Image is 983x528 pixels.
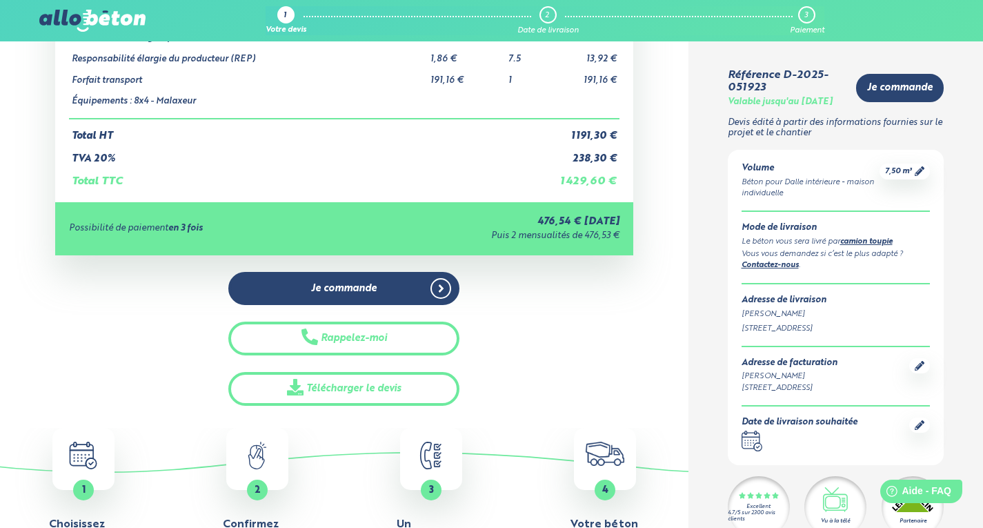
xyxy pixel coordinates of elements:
[69,142,553,165] td: TVA 20%
[69,43,428,65] td: Responsabilité élargie du producteur (REP)
[742,177,880,200] div: Béton pour Dalle intérieure - maison individuelle
[311,283,377,295] span: Je commande
[284,12,286,21] div: 1
[266,26,306,35] div: Votre devis
[790,26,824,35] div: Paiement
[602,485,608,495] span: 4
[228,322,459,355] button: Rappelez-moi
[553,119,619,142] td: 1 191,30 €
[742,295,931,306] div: Adresse de livraison
[821,517,850,525] div: Vu à la télé
[742,236,931,248] div: Le béton vous sera livré par
[742,164,880,174] div: Volume
[742,262,799,269] a: Contactez-nous
[350,231,619,242] div: Puis 2 mensualités de 476,53 €
[82,485,86,495] span: 1
[742,371,837,382] div: [PERSON_NAME]
[790,6,824,35] a: 3 Paiement
[517,26,579,35] div: Date de livraison
[228,272,459,306] a: Je commande
[228,372,459,406] a: Télécharger le devis
[728,118,944,138] p: Devis édité à partir des informations fournies sur le projet et le chantier
[742,223,931,233] div: Mode de livraison
[255,485,261,495] span: 2
[553,164,619,188] td: 1 429,60 €
[69,119,553,142] td: Total HT
[506,65,553,86] td: 1
[804,11,808,20] div: 3
[728,510,790,522] div: 4.7/5 sur 2300 avis clients
[429,485,434,495] span: 3
[742,248,931,273] div: Vous vous demandez si c’est le plus adapté ? .
[553,43,619,65] td: 13,92 €
[428,43,506,65] td: 1,86 €
[69,65,428,86] td: Forfait transport
[867,82,933,94] span: Je commande
[900,517,926,525] div: Partenaire
[553,65,619,86] td: 191,16 €
[168,224,203,233] strong: en 3 fois
[350,216,619,228] div: 476,54 € [DATE]
[742,309,931,320] div: [PERSON_NAME]
[428,65,506,86] td: 191,16 €
[506,43,553,65] td: 7.5
[742,382,837,394] div: [STREET_ADDRESS]
[69,224,350,234] div: Possibilité de paiement
[728,69,846,95] div: Référence D-2025-051923
[69,164,553,188] td: Total TTC
[39,10,146,32] img: allobéton
[517,6,579,35] a: 2 Date de livraison
[545,11,549,20] div: 2
[856,74,944,102] a: Je commande
[266,6,306,35] a: 1 Votre devis
[840,238,893,246] a: camion toupie
[69,86,428,119] td: Équipements : 8x4 - Malaxeur
[553,142,619,165] td: 238,30 €
[742,323,931,335] div: [STREET_ADDRESS]
[860,474,968,513] iframe: Help widget launcher
[746,504,771,510] div: Excellent
[728,97,833,108] div: Valable jusqu'au [DATE]
[586,442,625,466] img: truck.c7a9816ed8b9b1312949.png
[742,358,837,369] div: Adresse de facturation
[742,418,857,428] div: Date de livraison souhaitée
